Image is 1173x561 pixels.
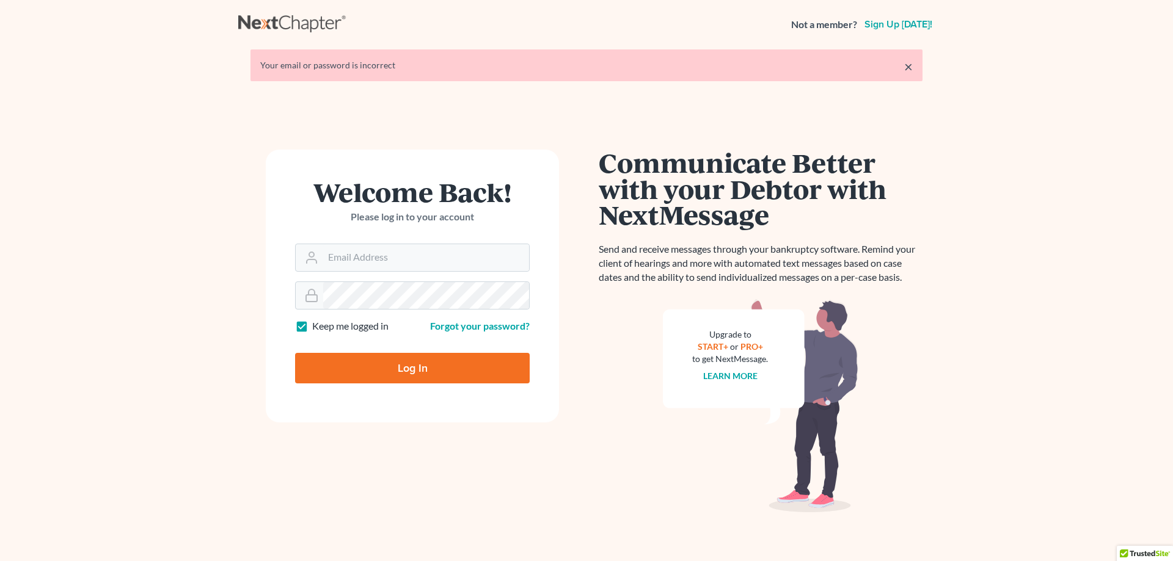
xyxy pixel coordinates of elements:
input: Email Address [323,244,529,271]
p: Send and receive messages through your bankruptcy software. Remind your client of hearings and mo... [599,242,923,284]
a: × [904,59,913,74]
p: Please log in to your account [295,210,530,224]
a: Learn more [703,371,758,381]
h1: Communicate Better with your Debtor with NextMessage [599,150,923,228]
div: Upgrade to [692,328,768,341]
a: Forgot your password? [430,320,530,331]
h1: Welcome Back! [295,179,530,205]
a: START+ [698,341,728,352]
input: Log In [295,353,530,383]
div: to get NextMessage. [692,353,768,365]
a: PRO+ [740,341,763,352]
img: nextmessage_bg-59042aed3d76b12b5cd301f8e5b87938c9018125f34e5fa2b7a6b67550977c72.svg [663,299,858,513]
span: or [730,341,739,352]
strong: Not a member? [791,18,857,32]
div: Your email or password is incorrect [260,59,913,71]
label: Keep me logged in [312,319,389,333]
a: Sign up [DATE]! [862,20,935,29]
